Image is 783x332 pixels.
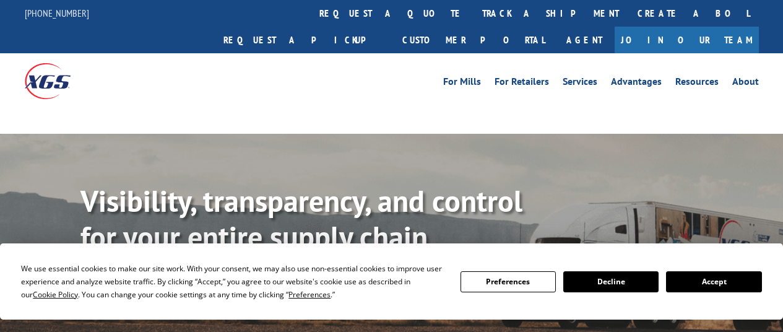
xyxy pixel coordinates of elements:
b: Visibility, transparency, and control for your entire supply chain. [80,181,522,256]
a: Request a pickup [214,27,393,53]
a: About [732,77,759,90]
div: We use essential cookies to make our site work. With your consent, we may also use non-essential ... [21,262,445,301]
a: Agent [554,27,615,53]
a: Services [563,77,597,90]
a: Join Our Team [615,27,759,53]
span: Preferences [288,289,331,300]
span: Cookie Policy [33,289,78,300]
button: Preferences [461,271,556,292]
a: Advantages [611,77,662,90]
a: Resources [675,77,719,90]
button: Accept [666,271,761,292]
a: [PHONE_NUMBER] [25,7,89,19]
a: Customer Portal [393,27,554,53]
a: For Retailers [495,77,549,90]
button: Decline [563,271,659,292]
a: For Mills [443,77,481,90]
